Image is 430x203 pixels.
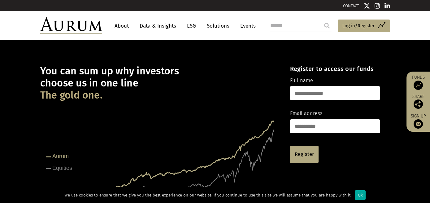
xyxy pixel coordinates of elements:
a: Log in/Register [338,20,390,33]
tspan: Aurum [52,153,69,159]
img: Twitter icon [364,3,370,9]
img: Instagram icon [375,3,380,9]
a: CONTACT [343,3,359,8]
a: Data & Insights [137,20,179,32]
label: Full name [290,77,313,85]
div: Share [410,95,427,109]
tspan: Equities [52,165,72,171]
h4: Register to access our funds [290,65,380,73]
a: Register [290,146,319,163]
span: The gold one. [40,89,102,101]
a: ESG [184,20,199,32]
img: Sign up to our newsletter [414,119,423,129]
input: Submit [321,20,333,32]
div: Ok [355,190,366,200]
img: Access Funds [414,81,423,90]
a: About [111,20,132,32]
a: Solutions [204,20,232,32]
a: Funds [410,75,427,90]
label: Email address [290,109,323,117]
a: Sign up [410,113,427,129]
span: Log in/Register [342,22,375,29]
h1: You can sum up why investors choose us in one line [40,65,279,101]
a: Events [237,20,256,32]
img: Aurum [40,17,102,34]
img: Linkedin icon [384,3,390,9]
img: Share this post [414,99,423,109]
